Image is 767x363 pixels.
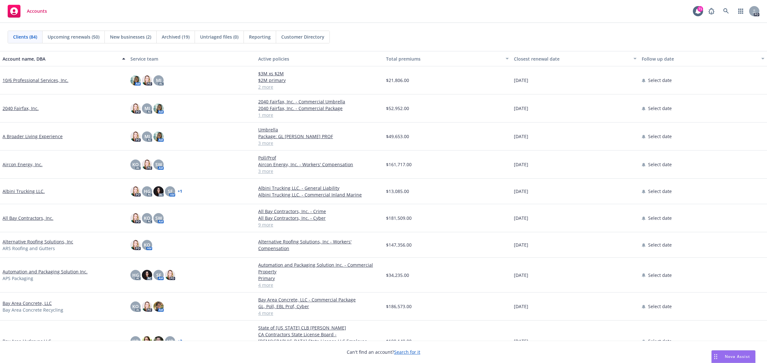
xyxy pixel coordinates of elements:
[386,188,409,195] span: $13,085.00
[13,33,37,40] span: Clients (84)
[130,56,253,62] div: Service team
[386,105,409,112] span: $52,952.00
[648,215,672,221] span: Select date
[258,324,381,331] a: State of [US_STATE] CLB [PERSON_NAME]
[514,161,528,168] span: [DATE]
[258,191,381,198] a: Albini Trucking LLC. - Commercial Inland Marine
[734,5,747,18] a: Switch app
[249,33,271,40] span: Reporting
[712,351,720,363] div: Drag to move
[514,338,528,344] span: [DATE]
[258,98,381,105] a: 2040 Fairfax, Inc. - Commercial Umbrella
[3,77,68,84] a: 10/6 Professional Services, Inc.
[258,105,381,112] a: 2040 Fairfax, Inc. - Commercial Package
[514,105,528,112] span: [DATE]
[347,349,420,355] span: Can't find an account?
[514,272,528,278] span: [DATE]
[258,215,381,221] a: All Bay Contractors, Inc. - Cyber
[514,303,528,310] span: [DATE]
[130,103,141,114] img: photo
[178,339,182,343] a: + 2
[386,272,409,278] span: $34,235.00
[256,51,383,66] button: Active policies
[258,70,381,77] a: $3M xs $2M
[178,189,182,193] a: + 1
[144,133,150,140] span: MJ
[3,188,45,195] a: Albini Trucking LLC.
[514,241,528,248] span: [DATE]
[156,77,161,84] span: MJ
[386,241,412,248] span: $147,356.00
[130,240,141,250] img: photo
[258,331,381,351] a: CA Contractors State License Board - [DEMOGRAPHIC_DATA] State License LLC Employee Worker Bond
[386,77,409,84] span: $21,806.00
[132,272,139,278] span: HG
[153,103,164,114] img: photo
[258,238,381,252] a: Alternative Roofing Solutions, Inc - Workers' Compensation
[142,336,152,346] img: photo
[167,338,173,344] span: HB
[156,272,161,278] span: SF
[514,77,528,84] span: [DATE]
[258,161,381,168] a: Aircon Energy, Inc. - Workers' Compensation
[132,338,139,344] span: KO
[383,51,511,66] button: Total premiums
[142,159,152,170] img: photo
[153,131,164,142] img: photo
[48,33,99,40] span: Upcoming renewals (50)
[3,133,63,140] a: A Broader Living Experience
[168,188,173,195] span: SF
[514,188,528,195] span: [DATE]
[258,221,381,228] a: 9 more
[130,186,141,196] img: photo
[258,168,381,174] a: 3 more
[3,215,53,221] a: All Bay Contractors, Inc.
[648,241,672,248] span: Select date
[162,33,190,40] span: Archived (19)
[142,301,152,312] img: photo
[386,303,412,310] span: $186,573.00
[394,349,420,355] a: Search for it
[386,338,412,344] span: $190,149.00
[3,275,33,282] span: APS Packaging
[130,213,141,223] img: photo
[258,262,381,275] a: Automation and Packaging Solution Inc. - Commercial Property
[648,105,672,112] span: Select date
[386,161,412,168] span: $161,717.00
[144,188,151,195] span: HG
[514,133,528,140] span: [DATE]
[3,161,43,168] a: Aircon Energy, Inc.
[3,300,52,307] a: Bay Area Concrete, LLC
[258,296,381,303] a: Bay Area Concrete, LLC - Commercial Package
[258,310,381,316] a: 4 more
[3,238,73,245] a: Alternative Roofing Solutions, Inc
[144,241,150,248] span: KO
[130,75,141,85] img: photo
[3,56,118,62] div: Account name, DBA
[3,105,39,112] a: 2040 Fairfax, Inc.
[3,338,51,344] a: Bay Area Hydrovac LLC
[144,105,150,112] span: MJ
[514,215,528,221] span: [DATE]
[3,307,63,313] span: Bay Area Concrete Recycling
[648,272,672,278] span: Select date
[130,131,141,142] img: photo
[386,56,502,62] div: Total premiums
[3,268,88,275] a: Automation and Packaging Solution Inc.
[258,126,381,133] a: Umbrella
[165,270,175,280] img: photo
[144,215,150,221] span: KO
[132,161,139,168] span: KO
[648,303,672,310] span: Select date
[639,51,767,66] button: Follow up date
[258,275,381,282] a: Primary
[648,77,672,84] span: Select date
[27,9,47,14] span: Accounts
[258,77,381,84] a: $2M primary
[258,282,381,288] a: 4 more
